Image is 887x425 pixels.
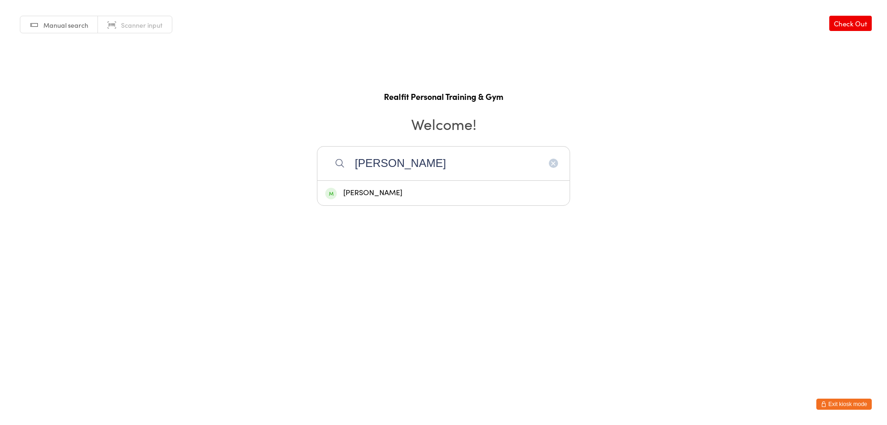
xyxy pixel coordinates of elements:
[9,91,878,102] h1: Realfit Personal Training & Gym
[121,20,163,30] span: Scanner input
[43,20,88,30] span: Manual search
[325,187,562,199] div: [PERSON_NAME]
[816,399,872,410] button: Exit kiosk mode
[317,146,570,180] input: Search
[9,113,878,134] h2: Welcome!
[829,16,872,31] a: Check Out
